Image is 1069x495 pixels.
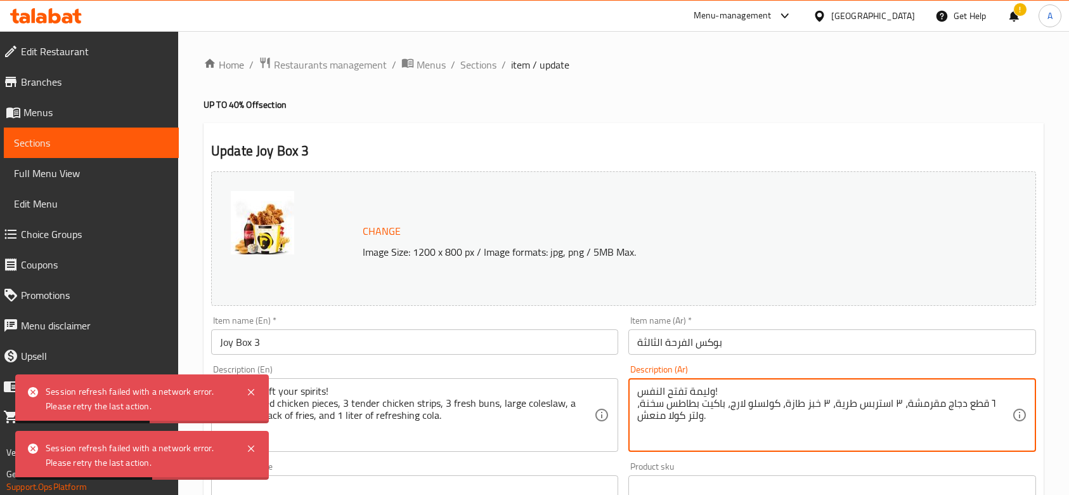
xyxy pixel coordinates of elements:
[231,191,294,254] img: WhatsApp_Image_20250804_a638899655433794403.jpeg
[637,385,1011,445] textarea: وليمة تفتح النفس! ٦ قطع دجاج مقرمشة، ٣ استربس طرية، ٣ خبز طازة، كولسلو لارج، باكيت بطاطس سخنة، ول...
[21,348,169,364] span: Upsell
[14,135,169,150] span: Sections
[46,441,233,470] div: Session refresh failed with a network error. Please retry the last action.
[21,318,169,333] span: Menu disclaimer
[21,287,169,303] span: Promotions
[4,188,179,219] a: Edit Menu
[6,466,65,482] span: Get support on:
[401,56,446,73] a: Menus
[831,9,915,23] div: [GEOGRAPHIC_DATA]
[204,56,1044,73] nav: breadcrumb
[21,409,169,425] span: Grocery Checklist
[694,8,772,23] div: Menu-management
[21,44,169,59] span: Edit Restaurant
[358,218,406,244] button: Change
[451,57,455,72] li: /
[417,57,446,72] span: Menus
[204,57,244,72] a: Home
[392,57,396,72] li: /
[220,385,594,445] textarea: A feast to lift your spirits! 6 crispy fried chicken pieces, 3 tender chicken strips, 3 fresh bun...
[1047,9,1053,23] span: A
[6,444,37,461] span: Version:
[14,196,169,211] span: Edit Menu
[249,57,254,72] li: /
[46,385,233,413] div: Session refresh failed with a network error. Please retry the last action.
[21,227,169,242] span: Choice Groups
[211,329,618,355] input: Enter name En
[511,57,569,72] span: item / update
[21,74,169,89] span: Branches
[274,57,387,72] span: Restaurants management
[259,56,387,73] a: Restaurants management
[358,244,947,260] p: Image Size: 1200 x 800 px / Image formats: jpg, png / 5MB Max.
[4,158,179,188] a: Full Menu View
[21,257,169,272] span: Coupons
[211,142,1036,161] h2: Update Joy Box 3
[4,128,179,158] a: Sections
[6,478,87,495] a: Support.OpsPlatform
[460,57,496,72] a: Sections
[628,329,1035,355] input: Enter name Ar
[502,57,506,72] li: /
[204,98,1044,111] h4: UP TO 40% Off section
[23,105,169,120] span: Menus
[14,166,169,181] span: Full Menu View
[363,222,401,241] span: Change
